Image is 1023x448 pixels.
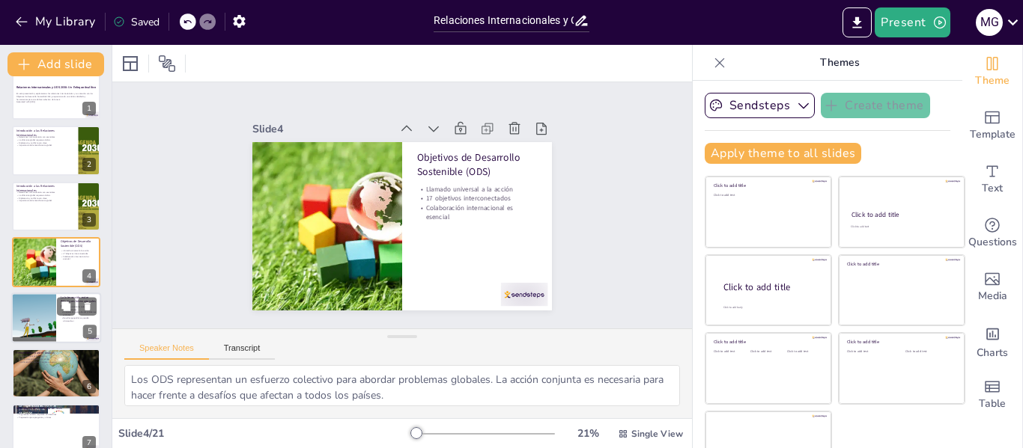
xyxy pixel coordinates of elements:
p: Colaboración internacional es esencial [61,255,96,260]
div: Click to add text [847,350,894,354]
p: Dominio del tema es esencial [16,411,96,414]
p: Objetivos de Desarrollo Sostenible (ODS) [61,239,96,248]
div: 1 [82,102,96,115]
p: Cuadros sinópticos para resumir [16,355,96,358]
div: Saved [113,15,160,29]
strong: Relaciones Internacionales y ODS 2030: Un Enfoque Analítico [16,86,96,90]
p: Importancia del entendimiento global [16,199,74,202]
p: Introducción a las Relaciones Internacionales [16,129,74,137]
p: Preparación para preguntas y críticas [16,416,96,419]
button: M G [976,7,1003,37]
span: Questions [968,234,1017,251]
div: Click to add title [714,339,821,345]
span: Media [978,288,1007,304]
button: Create theme [821,93,930,118]
p: Desafíos geopolíticos pueden obstaculizar [61,316,97,322]
div: 5 [11,292,101,343]
div: Click to add text [787,350,821,354]
div: Get real-time input from your audience [962,206,1022,260]
div: 4 [82,269,96,283]
span: Table [979,396,1006,412]
div: 4 [12,237,100,286]
button: Transcript [209,343,276,360]
div: Click to add title [847,339,954,345]
p: Relaciones internacionales son esenciales [16,191,74,194]
div: 3 [82,213,96,227]
div: Add ready made slides [962,99,1022,153]
button: Sendsteps [705,93,815,118]
p: Herramientas para el Análisis [16,351,96,355]
p: Llamado universal a la acción [61,250,96,253]
p: Familiarización con herramientas necesaria [16,360,96,363]
p: La dinámica global requiere análisis [16,194,74,197]
div: Slide 4 / 21 [118,426,411,441]
button: Apply theme to all slides [705,143,861,164]
div: Click to add text [750,350,784,354]
span: Charts [977,345,1008,361]
div: 21 % [570,426,606,441]
div: 3 [12,182,100,231]
div: 2 [82,158,96,171]
textarea: Los ODS representan un esfuerzo colectivo para abordar problemas globales. La acción conjunta es ... [124,365,680,406]
p: Importancia del entendimiento global [16,144,74,147]
span: Template [970,126,1016,143]
button: My Library [11,10,102,34]
div: Click to add text [714,194,821,197]
button: Present [875,7,950,37]
div: Click to add title [847,261,954,267]
div: Layout [118,52,142,76]
p: La dinámica global requiere análisis [16,138,74,141]
span: Theme [975,73,1010,89]
div: Click to add text [714,350,747,354]
p: Diplomacia y conflicto son clave [16,197,74,200]
div: 5 [83,325,97,338]
div: Slide 4 [270,92,408,135]
p: 17 objetivos interconectados [61,253,96,256]
p: Relaciones internacionales son esenciales [16,135,74,138]
span: Single View [631,428,683,440]
div: Click to add text [905,350,953,354]
div: Add charts and graphs [962,314,1022,368]
div: 6 [12,349,100,398]
span: Position [158,55,176,73]
p: Cooperación para abordar problemas globales [61,310,97,316]
div: Add images, graphics, shapes or video [962,260,1022,314]
p: Colaboración internacional es esencial [413,206,535,250]
div: Click to add title [714,182,821,188]
button: Add slide [7,52,104,76]
p: Diplomacia y conflicto son clave [16,141,74,144]
div: Add a table [962,368,1022,422]
button: Speaker Notes [124,343,209,360]
div: Change the overall theme [962,45,1022,99]
button: Duplicate Slide [57,297,75,315]
div: Click to add title [723,280,819,293]
div: Click to add title [852,210,951,219]
p: La Intersección entre Relaciones Internacionales y ODS [61,295,97,307]
div: Click to add body [723,305,818,309]
p: Papel crucial de las relaciones internacionales [61,305,97,310]
p: Themes [732,45,947,81]
p: Llamado universal a la acción [419,188,538,221]
p: 17 objetivos interconectados [417,197,536,231]
button: Export to PowerPoint [843,7,872,37]
div: 1 [12,70,100,120]
div: 2 [12,126,100,175]
p: Objetivos de Desarrollo Sostenible (ODS) [422,155,545,207]
span: Text [982,180,1003,197]
p: Generated with [URL] [16,101,96,104]
p: En esta presentación, exploraremos las relaciones internacionales y su conexión con los Objetivos... [16,93,96,101]
button: Delete Slide [79,297,97,315]
div: Add text boxes [962,153,1022,206]
input: Insert title [434,10,574,31]
div: Click to add text [851,225,950,229]
p: Importancia de la Defensa de Tesis [16,407,96,411]
div: M G [976,9,1003,36]
p: Argumentos sólidos respaldan afirmaciones [16,414,96,417]
div: 6 [82,380,96,393]
p: Gráficos para respaldar argumentos [16,358,96,360]
p: Introducción a las Relaciones Internacionales [16,184,74,192]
